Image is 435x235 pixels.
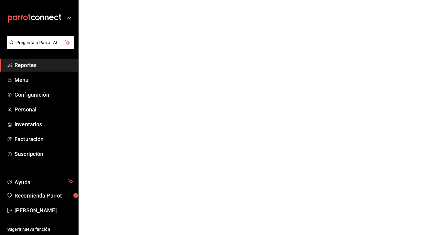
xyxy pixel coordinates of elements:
span: Suscripción [14,150,73,158]
span: Pregunta a Parrot AI [16,40,65,46]
span: Personal [14,105,73,114]
span: Inventarios [14,120,73,128]
button: Pregunta a Parrot AI [7,36,74,49]
span: Configuración [14,91,73,99]
span: Sugerir nueva función [7,226,73,233]
span: Facturación [14,135,73,143]
a: Pregunta a Parrot AI [4,44,74,50]
button: open_drawer_menu [66,16,71,21]
span: [PERSON_NAME] [14,206,73,214]
span: Ayuda [14,178,66,185]
span: Reportes [14,61,73,69]
span: Menú [14,76,73,84]
span: Recomienda Parrot [14,192,73,200]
